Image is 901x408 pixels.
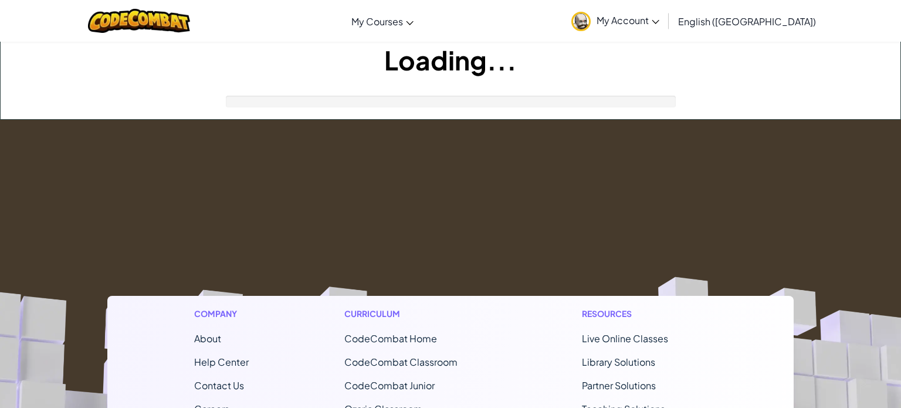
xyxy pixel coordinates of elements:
a: Library Solutions [582,356,655,368]
a: Live Online Classes [582,332,668,345]
a: CodeCombat Classroom [344,356,458,368]
a: About [194,332,221,345]
span: Contact Us [194,379,244,392]
h1: Company [194,308,249,320]
span: My Account [597,14,659,26]
a: My Courses [346,5,419,37]
a: CodeCombat Junior [344,379,435,392]
img: avatar [571,12,591,31]
h1: Loading... [1,42,900,78]
img: CodeCombat logo [88,9,191,33]
h1: Curriculum [344,308,486,320]
a: English ([GEOGRAPHIC_DATA]) [672,5,822,37]
a: Partner Solutions [582,379,656,392]
span: CodeCombat Home [344,332,437,345]
span: English ([GEOGRAPHIC_DATA]) [678,15,816,28]
span: My Courses [351,15,403,28]
a: My Account [565,2,665,39]
h1: Resources [582,308,707,320]
a: Help Center [194,356,249,368]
